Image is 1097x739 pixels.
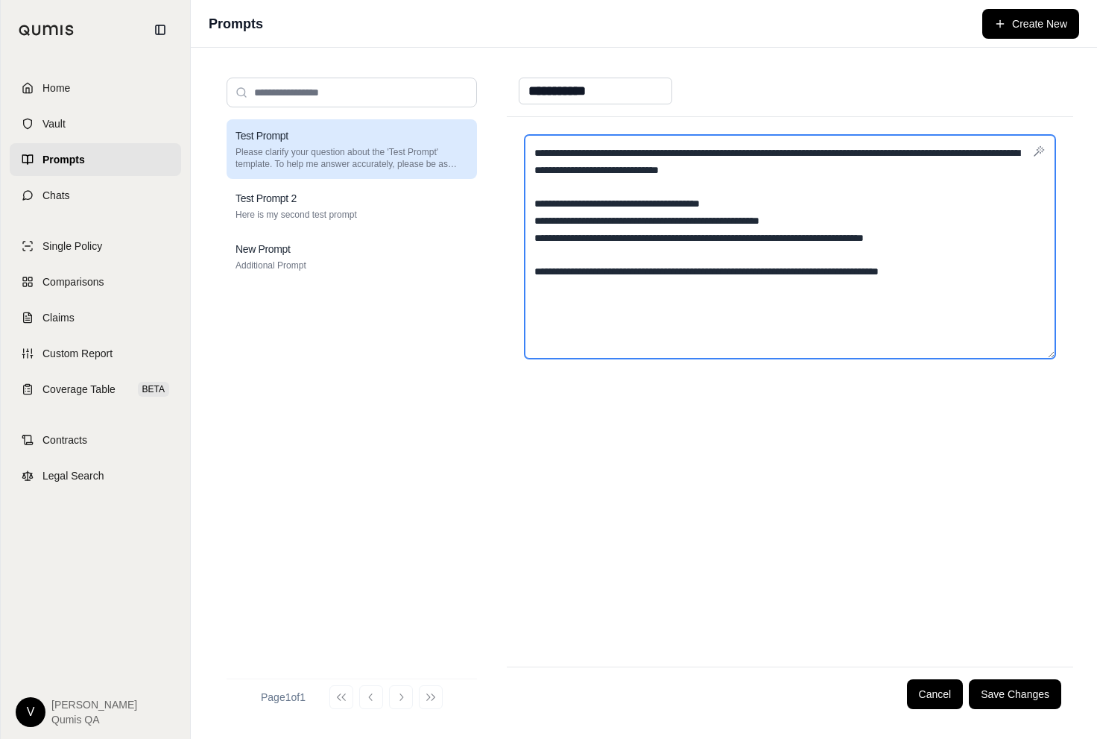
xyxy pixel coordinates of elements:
span: Qumis QA [51,712,137,727]
span: Chats [42,188,70,203]
a: Comparisons [10,265,181,298]
h3: Test Prompt 2 [235,191,297,206]
span: Vault [42,116,66,131]
a: Legal Search [10,459,181,492]
p: Additional Prompt [235,260,468,271]
span: Comparisons [42,274,104,289]
h3: Test Prompt [235,128,288,143]
h3: New Prompt [235,242,291,257]
button: Save Changes [969,679,1061,709]
span: Custom Report [42,346,113,361]
span: [PERSON_NAME] [51,697,137,712]
button: Create New [982,9,1079,39]
div: V [16,697,45,727]
button: Cancel [907,679,964,709]
span: Prompts [42,152,85,167]
p: Here is my second test prompt [235,209,468,221]
p: Please clarify your question about the 'Test Prompt' template. To help me answer accurately, plea... [235,146,468,170]
span: Claims [42,310,75,325]
span: BETA [138,382,169,397]
span: Single Policy [42,239,102,254]
a: Coverage TableBETA [10,373,181,406]
a: Claims [10,301,181,334]
a: Custom Report [10,337,181,370]
span: Legal Search [42,468,104,483]
a: Contracts [10,424,181,456]
span: Home [42,81,70,95]
span: Contracts [42,433,87,447]
a: Vault [10,107,181,140]
span: Coverage Table [42,382,116,397]
a: Home [10,72,181,104]
button: Collapse sidebar [148,18,172,42]
a: Chats [10,179,181,212]
a: Single Policy [10,230,181,262]
img: Qumis Logo [19,25,75,36]
button: Improve content with AI [1028,141,1049,162]
a: Prompts [10,143,181,176]
h1: Prompts [209,13,263,34]
div: Page 1 of 1 [261,690,306,705]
